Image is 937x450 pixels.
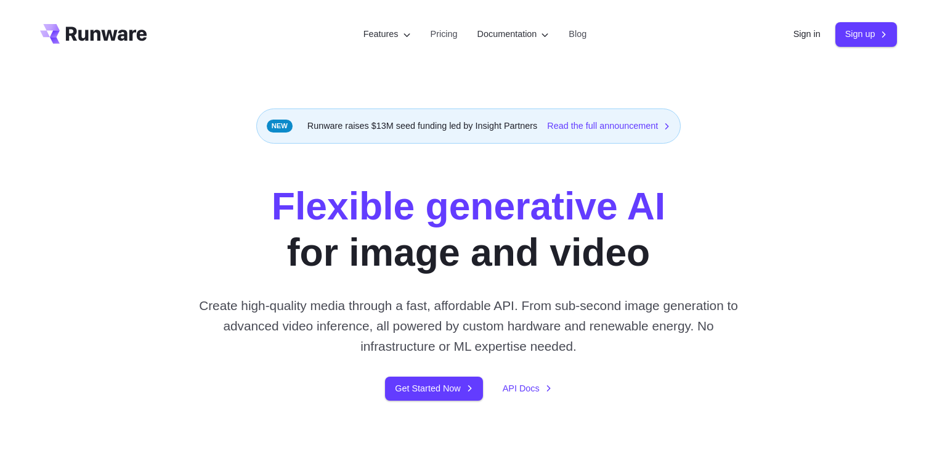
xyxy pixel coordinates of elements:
[194,295,743,357] p: Create high-quality media through a fast, affordable API. From sub-second image generation to adv...
[547,119,670,133] a: Read the full announcement
[569,27,586,41] a: Blog
[385,377,482,401] a: Get Started Now
[40,24,147,44] a: Go to /
[793,27,821,41] a: Sign in
[272,183,665,276] h1: for image and video
[431,27,458,41] a: Pricing
[272,184,665,227] strong: Flexible generative AI
[503,382,552,396] a: API Docs
[363,27,411,41] label: Features
[477,27,550,41] label: Documentation
[835,22,898,46] a: Sign up
[256,108,681,144] div: Runware raises $13M seed funding led by Insight Partners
